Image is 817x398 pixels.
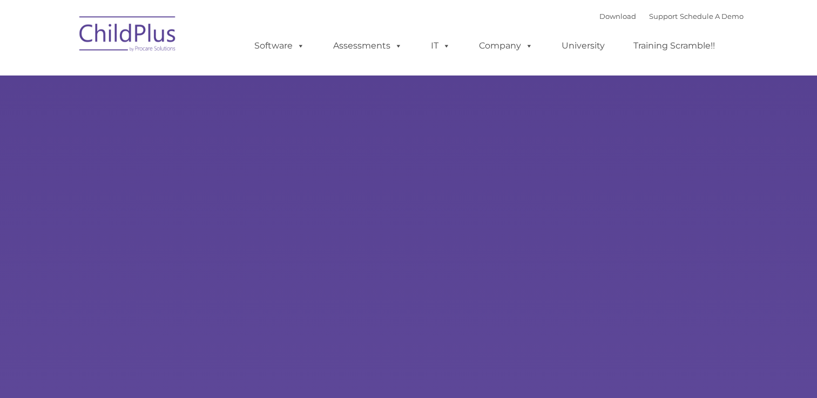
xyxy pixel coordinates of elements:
a: Software [244,35,315,57]
a: Download [599,12,636,20]
a: Company [468,35,544,57]
font: | [599,12,744,20]
a: Support [649,12,678,20]
a: University [551,35,616,57]
a: Assessments [322,35,413,57]
a: Training Scramble!! [623,35,726,57]
img: ChildPlus by Procare Solutions [74,9,182,63]
a: IT [420,35,461,57]
a: Schedule A Demo [680,12,744,20]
